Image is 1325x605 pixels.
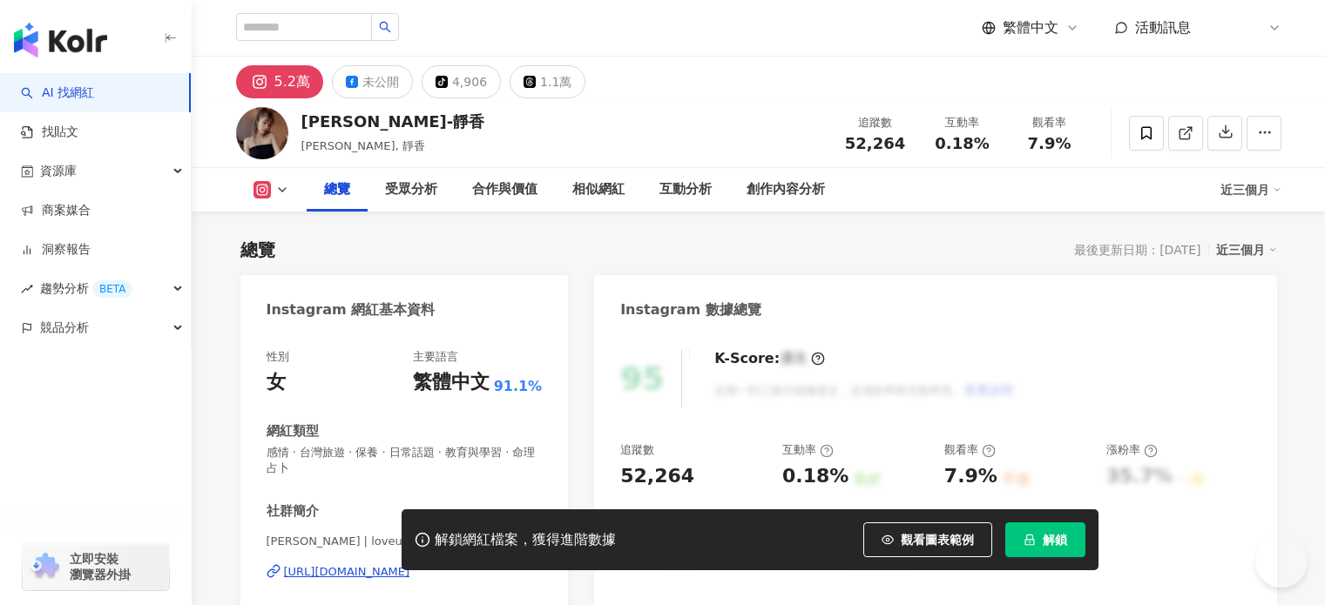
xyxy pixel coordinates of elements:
[385,179,437,200] div: 受眾分析
[274,70,310,94] div: 5.2萬
[1043,533,1067,547] span: 解鎖
[301,111,485,132] div: [PERSON_NAME]-靜香
[842,114,909,131] div: 追蹤數
[1237,18,1249,37] span: 好
[1135,19,1191,36] span: 活動訊息
[324,179,350,200] div: 總覽
[747,179,825,200] div: 創作內容分析
[1216,239,1277,261] div: 近三個月
[21,202,91,219] a: 商案媒合
[510,65,585,98] button: 1.1萬
[21,124,78,141] a: 找貼文
[782,463,848,490] div: 0.18%
[40,151,77,191] span: 資源庫
[240,238,275,262] div: 總覽
[935,135,989,152] span: 0.18%
[1028,135,1071,152] span: 7.9%
[930,114,996,131] div: 互動率
[1106,442,1158,458] div: 漲粉率
[21,84,94,102] a: searchAI 找網紅
[236,65,323,98] button: 5.2萬
[422,65,501,98] button: 4,906
[301,139,425,152] span: [PERSON_NAME], 靜香
[28,553,62,581] img: chrome extension
[1074,243,1200,257] div: 最後更新日期：[DATE]
[21,283,33,295] span: rise
[332,65,413,98] button: 未公開
[540,70,571,94] div: 1.1萬
[413,349,458,365] div: 主要語言
[21,241,91,259] a: 洞察報告
[1005,522,1085,557] button: 解鎖
[435,531,616,549] div: 解鎖網紅檔案，獲得進階數據
[901,533,974,547] span: 觀看圖表範例
[413,369,490,396] div: 繁體中文
[267,349,289,365] div: 性別
[1017,114,1083,131] div: 觀看率
[362,70,399,94] div: 未公開
[379,21,391,33] span: search
[267,502,319,521] div: 社群簡介
[267,300,436,319] div: Instagram 網紅基本資料
[714,349,825,368] div: K-Score :
[494,377,543,396] span: 91.1%
[659,179,712,200] div: 互動分析
[863,522,992,557] button: 觀看圖表範例
[472,179,537,200] div: 合作與價值
[1220,176,1281,204] div: 近三個月
[40,269,132,308] span: 趨勢分析
[944,442,996,458] div: 觀看率
[14,23,107,57] img: logo
[845,134,905,152] span: 52,264
[452,70,487,94] div: 4,906
[236,107,288,159] img: KOL Avatar
[267,445,543,476] span: 感情 · 台灣旅遊 · 保養 · 日常話題 · 教育與學習 · 命理占卜
[267,422,319,440] div: 網紅類型
[267,369,286,396] div: 女
[944,463,997,490] div: 7.9%
[40,308,89,347] span: 競品分析
[92,280,132,298] div: BETA
[284,564,410,580] div: [URL][DOMAIN_NAME]
[23,543,169,590] a: chrome extension立即安裝 瀏覽器外掛
[782,442,834,458] div: 互動率
[620,463,694,490] div: 52,264
[1003,18,1058,37] span: 繁體中文
[620,300,761,319] div: Instagram 數據總覽
[620,442,654,458] div: 追蹤數
[70,551,131,582] span: 立即安裝 瀏覽器外掛
[572,179,625,200] div: 相似網紅
[267,564,543,580] a: [URL][DOMAIN_NAME]
[1024,534,1036,546] span: lock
